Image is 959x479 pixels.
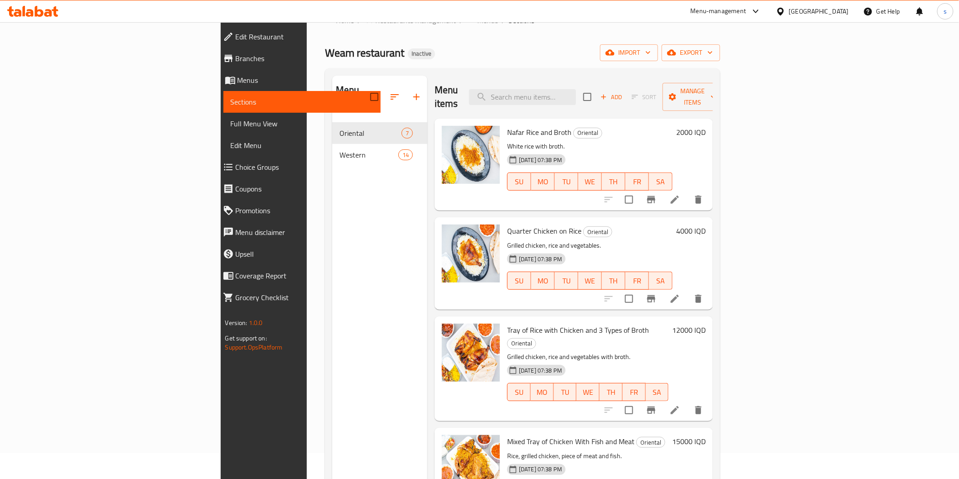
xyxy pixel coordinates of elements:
span: Mixed Tray of Chicken With Fish and Meat [507,435,634,448]
div: Western14 [332,144,427,166]
img: Tray of Rice with Chicken and 3 Types of Broth [442,324,500,382]
button: MO [531,272,555,290]
img: Quarter Chicken on Rice [442,225,500,283]
span: import [607,47,651,58]
input: search [469,89,576,105]
div: Oriental [636,437,665,448]
li: / [460,15,463,26]
span: Add [599,92,624,102]
button: TU [555,272,578,290]
span: TH [603,386,619,399]
span: Upsell [236,249,373,259]
div: Oriental7 [332,122,427,144]
a: Support.OpsPlatform [225,341,283,353]
span: Coverage Report [236,270,373,281]
button: SU [507,383,531,401]
span: SA [653,274,669,287]
span: Select all sections [365,87,384,106]
span: Add item [597,90,626,104]
span: WE [582,274,598,287]
button: FR [625,172,649,191]
button: delete [688,399,709,421]
button: Branch-specific-item [640,189,662,211]
span: FR [629,175,645,188]
a: Edit menu item [669,293,680,304]
span: 14 [399,151,412,159]
button: WE [576,383,600,401]
button: Manage items [663,83,723,111]
span: Select to update [620,190,639,209]
button: SA [649,272,673,290]
a: Menus [216,69,381,91]
h6: 15000 IQD [672,435,706,448]
button: WE [578,172,602,191]
span: s [944,6,947,16]
a: Sections [223,91,381,113]
a: Menus [466,14,498,26]
button: import [600,44,658,61]
span: Sections [509,15,534,26]
span: Tray of Rice with Chicken and 3 Types of Broth [507,323,649,337]
a: Edit Menu [223,134,381,156]
span: Select section [578,87,597,106]
span: Menu disclaimer [236,227,373,238]
span: FR [626,386,642,399]
div: Oriental [573,128,602,139]
div: [GEOGRAPHIC_DATA] [789,6,849,16]
p: Grilled chicken, rice and vegetables. [507,240,673,251]
span: TH [605,175,622,188]
button: TU [555,172,578,191]
span: Manage items [670,86,716,108]
span: MO [534,386,550,399]
span: Menus [477,15,498,26]
span: Get support on: [225,332,267,344]
span: Edit Menu [231,140,373,151]
a: Branches [216,48,381,69]
a: Restaurants management [364,14,456,26]
nav: breadcrumb [325,14,720,26]
span: Full Menu View [231,118,373,129]
span: FR [629,274,645,287]
li: / [502,15,505,26]
a: Coverage Report [216,265,381,287]
button: TH [600,383,623,401]
span: Oriental [637,437,665,448]
button: SA [646,383,669,401]
button: export [662,44,720,61]
div: Oriental [507,338,536,349]
button: SU [507,272,531,290]
div: Oriental [583,226,612,237]
button: TH [602,172,625,191]
button: WE [578,272,602,290]
button: SU [507,172,531,191]
a: Grocery Checklist [216,287,381,308]
span: Sections [231,96,373,107]
p: Grilled chicken, rice and vegetables with broth. [507,351,668,363]
span: Menus [237,75,373,86]
span: [DATE] 07:38 PM [515,156,566,164]
span: TU [558,274,575,287]
span: WE [582,175,598,188]
span: WE [580,386,596,399]
button: Branch-specific-item [640,399,662,421]
span: SU [511,175,528,188]
span: MO [535,274,551,287]
span: TU [557,386,573,399]
span: SA [649,386,665,399]
span: Inactive [408,50,435,57]
span: SA [653,175,669,188]
span: 7 [402,129,412,138]
span: Select section first [626,90,663,104]
button: MO [531,172,555,191]
a: Edit Restaurant [216,26,381,48]
span: Sort sections [384,86,406,108]
span: Oriental [339,128,402,139]
p: White rice with broth. [507,141,673,152]
span: [DATE] 07:38 PM [515,255,566,263]
button: FR [623,383,646,401]
span: Nafar Rice and Broth [507,125,572,139]
span: Oriental [574,128,602,138]
button: FR [625,272,649,290]
button: delete [688,288,709,310]
a: Promotions [216,200,381,221]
